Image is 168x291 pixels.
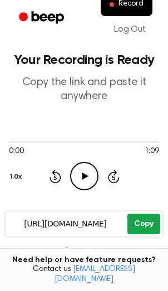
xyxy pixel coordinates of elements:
[9,53,159,67] h1: Your Recording is Ready
[8,248,45,259] button: Delete
[52,246,56,260] span: |
[9,146,23,157] span: 0:00
[126,248,129,259] span: |
[62,248,160,259] button: Never Expires|Change
[131,248,160,259] span: Change
[9,167,26,186] button: 1.0x
[7,265,161,284] span: Contact us
[127,214,160,234] button: Copy
[145,146,159,157] span: 1:09
[9,76,159,103] p: Copy the link and paste it anywhere
[11,7,74,29] a: Beep
[103,16,157,43] a: Log Out
[55,265,135,283] a: [EMAIL_ADDRESS][DOMAIN_NAME]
